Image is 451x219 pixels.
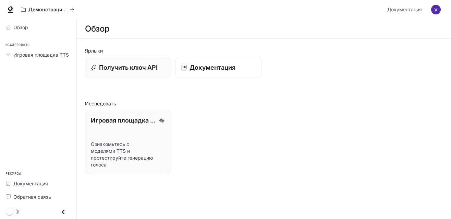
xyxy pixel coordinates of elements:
h1: Обзор [85,22,110,36]
a: Обратная связь [3,191,74,203]
p: Документация [190,63,235,72]
button: Все рабочие пространства [18,3,77,16]
p: Демонстрации ИИ в игровом мире [28,7,67,13]
img: Аватар пользователя [431,5,441,14]
button: Закрытие ящика [56,205,71,219]
h2: Исследовать [85,100,443,107]
span: Документация [387,5,422,14]
span: Игровая площадка TTS [13,51,69,58]
span: Обзор [13,24,28,31]
p: Игровая площадка TTS [91,116,156,125]
span: Переключение темного режима [6,208,13,215]
a: Игровая площадка TTS [3,49,74,61]
button: Получить ключ API [85,57,170,78]
button: Аватар пользователя [429,3,443,16]
p: Получить ключ API [99,63,158,72]
span: Обратная связь [13,193,51,200]
a: Игровая площадка TTSОзнакомьтесь с моделями TTS и протестируйте генерацию голоса [85,110,170,174]
a: Документация [3,177,74,189]
a: Документация [175,57,261,78]
span: Документация [13,180,48,187]
h2: Ярлыки [85,47,443,54]
a: Обзор [3,21,74,33]
a: Документация [385,3,426,16]
p: Ознакомьтесь с моделями TTS и протестируйте генерацию голоса [91,141,164,168]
